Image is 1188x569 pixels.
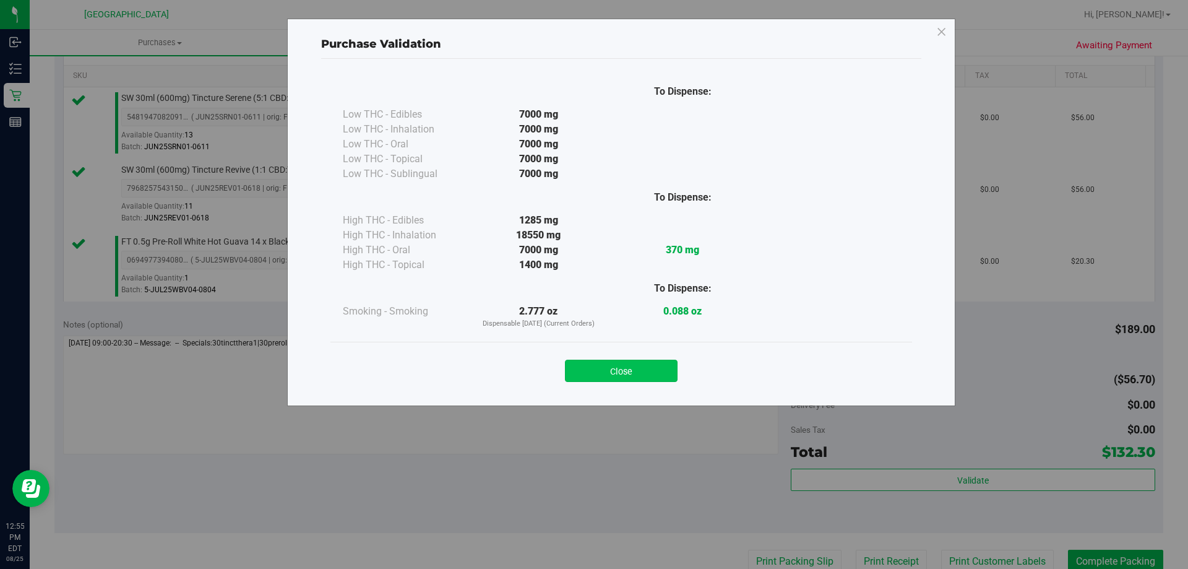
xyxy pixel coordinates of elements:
[343,152,467,167] div: Low THC - Topical
[343,137,467,152] div: Low THC - Oral
[467,213,611,228] div: 1285 mg
[467,304,611,329] div: 2.777 oz
[467,107,611,122] div: 7000 mg
[467,319,611,329] p: Dispensable [DATE] (Current Orders)
[467,137,611,152] div: 7000 mg
[565,360,678,382] button: Close
[611,190,755,205] div: To Dispense:
[611,281,755,296] div: To Dispense:
[467,243,611,258] div: 7000 mg
[343,122,467,137] div: Low THC - Inhalation
[467,258,611,272] div: 1400 mg
[467,228,611,243] div: 18550 mg
[343,304,467,319] div: Smoking - Smoking
[663,305,702,317] strong: 0.088 oz
[12,470,49,507] iframe: Resource center
[467,167,611,181] div: 7000 mg
[343,258,467,272] div: High THC - Topical
[666,244,699,256] strong: 370 mg
[343,167,467,181] div: Low THC - Sublingual
[321,37,441,51] span: Purchase Validation
[343,213,467,228] div: High THC - Edibles
[343,107,467,122] div: Low THC - Edibles
[343,243,467,258] div: High THC - Oral
[467,152,611,167] div: 7000 mg
[611,84,755,99] div: To Dispense:
[467,122,611,137] div: 7000 mg
[343,228,467,243] div: High THC - Inhalation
